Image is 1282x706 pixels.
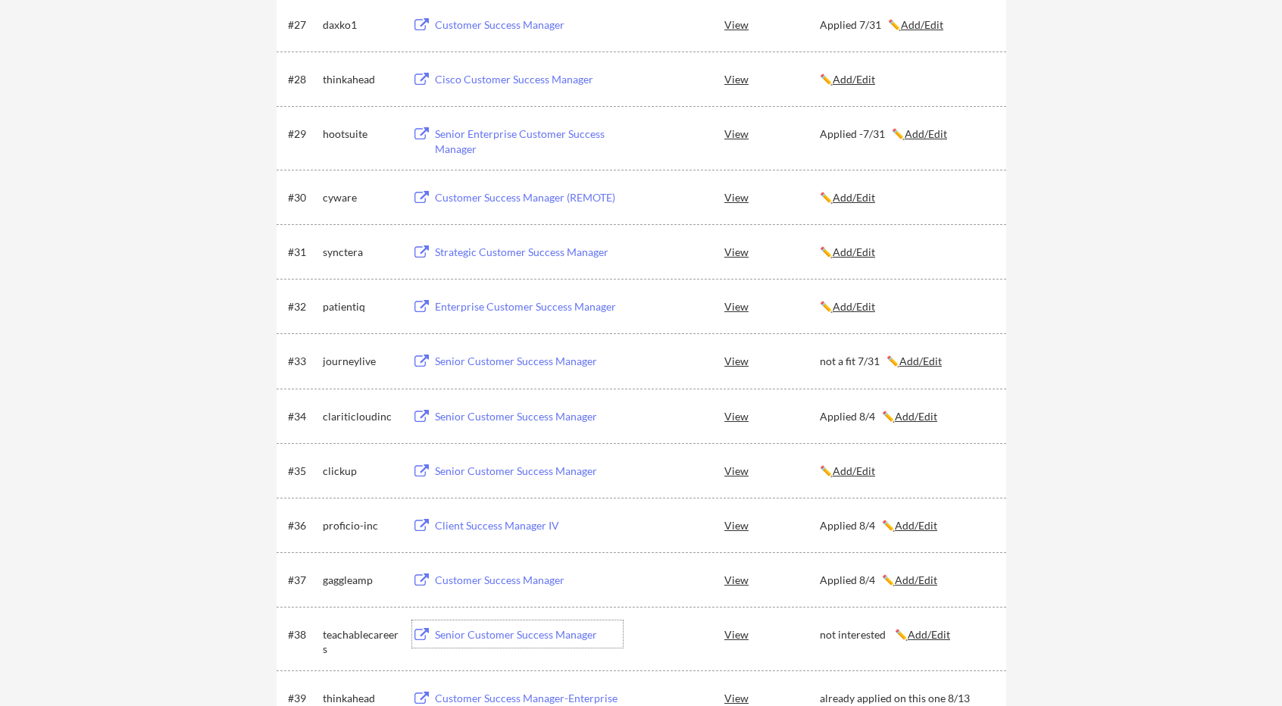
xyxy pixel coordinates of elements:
[435,17,623,33] div: Customer Success Manager
[724,183,820,211] div: View
[323,518,399,533] div: proficio-inc
[724,511,820,539] div: View
[288,518,317,533] div: #36
[435,627,623,642] div: Senior Customer Success Manager
[288,627,317,642] div: #38
[820,72,993,87] div: ✏️
[323,72,399,87] div: thinkahead
[908,628,950,641] u: Add/Edit
[323,354,399,369] div: journeylive
[833,73,875,86] u: Add/Edit
[288,354,317,369] div: #33
[724,65,820,92] div: View
[323,573,399,588] div: gaggleamp
[435,72,623,87] div: Cisco Customer Success Manager
[833,464,875,477] u: Add/Edit
[899,355,942,367] u: Add/Edit
[435,127,623,156] div: Senior Enterprise Customer Success Manager
[833,191,875,204] u: Add/Edit
[435,464,623,479] div: Senior Customer Success Manager
[288,464,317,479] div: #35
[435,245,623,260] div: Strategic Customer Success Manager
[323,691,399,706] div: thinkahead
[724,120,820,147] div: View
[820,190,993,205] div: ✏️
[820,518,993,533] div: Applied 8/4 ✏️
[323,464,399,479] div: clickup
[435,354,623,369] div: Senior Customer Success Manager
[724,620,820,648] div: View
[820,627,993,642] div: not interested ✏️
[323,17,399,33] div: daxko1
[288,573,317,588] div: #37
[288,190,317,205] div: #30
[435,518,623,533] div: Client Success Manager IV
[288,17,317,33] div: #27
[895,410,937,423] u: Add/Edit
[724,11,820,38] div: View
[820,464,993,479] div: ✏️
[724,566,820,593] div: View
[724,347,820,374] div: View
[323,627,399,657] div: teachablecareers
[820,245,993,260] div: ✏️
[288,299,317,314] div: #32
[895,519,937,532] u: Add/Edit
[323,190,399,205] div: cyware
[288,245,317,260] div: #31
[435,190,623,205] div: Customer Success Manager (REMOTE)
[820,573,993,588] div: Applied 8/4 ✏️
[833,245,875,258] u: Add/Edit
[901,18,943,31] u: Add/Edit
[820,127,993,142] div: Applied -7/31 ✏️
[288,72,317,87] div: #28
[288,691,317,706] div: #39
[323,127,399,142] div: hootsuite
[323,409,399,424] div: clariticloudinc
[288,409,317,424] div: #34
[323,245,399,260] div: synctera
[724,402,820,430] div: View
[724,292,820,320] div: View
[435,409,623,424] div: Senior Customer Success Manager
[820,299,993,314] div: ✏️
[895,573,937,586] u: Add/Edit
[820,17,993,33] div: Applied 7/31 ✏️
[820,409,993,424] div: Applied 8/4 ✏️
[435,299,623,314] div: Enterprise Customer Success Manager
[833,300,875,313] u: Add/Edit
[435,573,623,588] div: Customer Success Manager
[435,691,623,706] div: Customer Success Manager-Enterprise
[323,299,399,314] div: patientiq
[288,127,317,142] div: #29
[724,238,820,265] div: View
[820,354,993,369] div: not a fit 7/31 ✏️
[724,457,820,484] div: View
[905,127,947,140] u: Add/Edit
